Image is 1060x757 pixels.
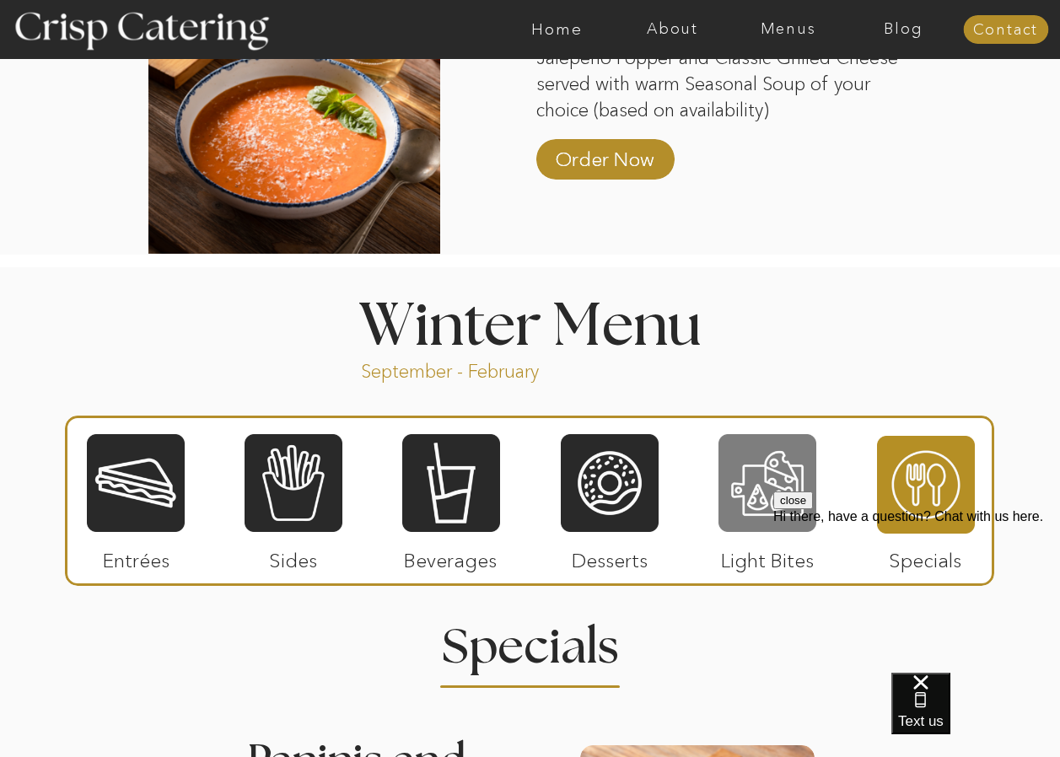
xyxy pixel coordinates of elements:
[499,21,615,38] a: Home
[395,532,507,581] p: Beverages
[237,532,349,581] p: Sides
[846,21,961,38] a: Blog
[361,359,593,378] p: September - February
[615,21,730,38] a: About
[554,532,666,581] p: Desserts
[296,298,765,347] h1: Winter Menu
[712,532,824,581] p: Light Bites
[536,46,898,121] p: Jalepeño Popper and Classic Grilled Cheese served with warm Seasonal Soup of your choice (based o...
[773,491,1060,694] iframe: podium webchat widget prompt
[963,22,1048,39] a: Contact
[80,532,192,581] p: Entrées
[891,673,1060,757] iframe: podium webchat widget bubble
[730,21,846,38] a: Menus
[549,131,661,180] a: Order Now
[412,624,648,657] h2: Specials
